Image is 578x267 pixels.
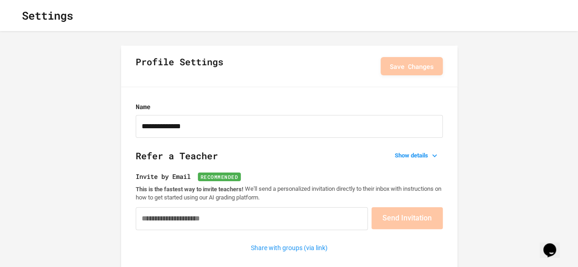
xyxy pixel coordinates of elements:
h2: Profile Settings [136,55,223,78]
strong: This is the fastest way to invite teachers! [136,185,244,192]
button: Share with groups (via link) [246,241,332,255]
button: Save Changes [381,57,443,75]
span: Recommended [198,173,241,181]
label: Name [136,102,443,111]
iframe: chat widget [540,230,569,258]
h1: Settings [22,7,73,24]
h2: Refer a Teacher [136,149,443,172]
label: Invite by Email [136,172,443,181]
p: We'll send a personalized invitation directly to their inbox with instructions on how to get star... [136,185,443,202]
button: Show details [391,149,443,162]
button: Send Invitation [371,207,443,229]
